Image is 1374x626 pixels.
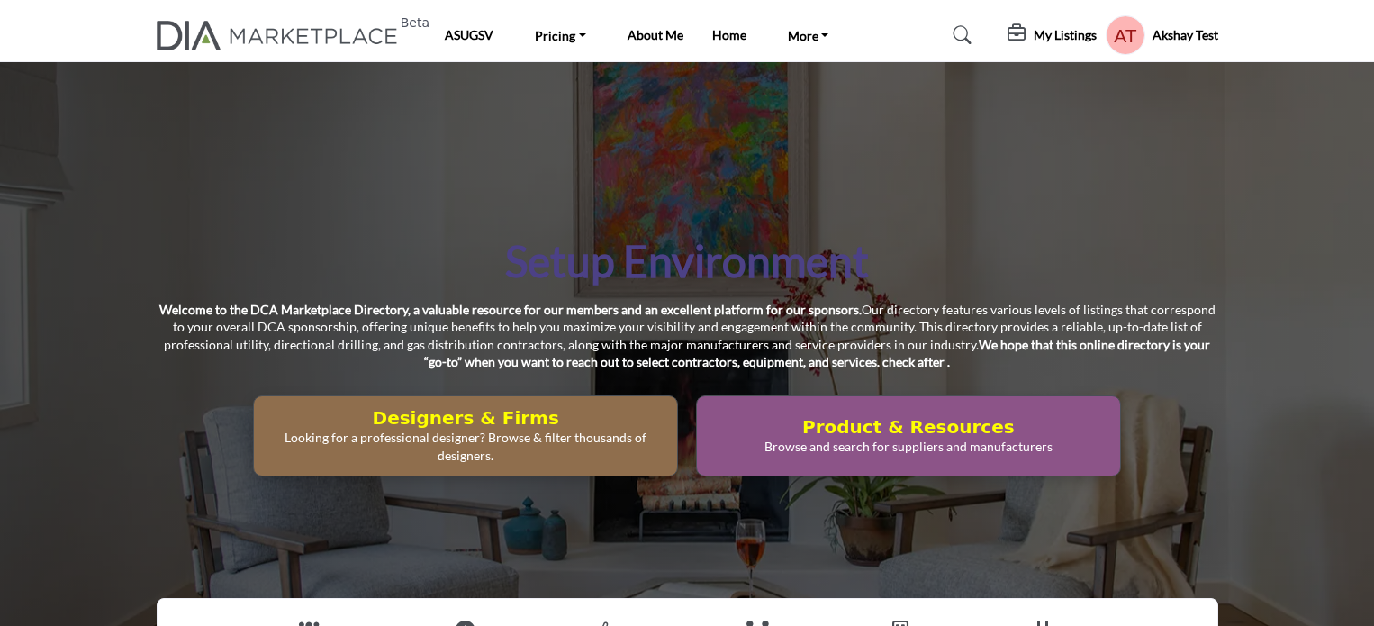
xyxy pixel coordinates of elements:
a: About Me [628,27,683,42]
a: More [775,23,842,48]
button: Show hide supplier dropdown [1106,15,1145,55]
img: Site Logo [157,21,408,50]
button: Designers & Firms Looking for a professional designer? Browse & filter thousands of designers. [253,395,678,476]
h5: My Listings [1034,27,1097,43]
p: Browse and search for suppliers and manufacturers [702,438,1115,456]
a: Search [936,21,983,50]
strong: Welcome to the DCA Marketplace Directory, a valuable resource for our members and an excellent pl... [159,302,862,317]
a: Beta [157,21,408,50]
a: Pricing [522,23,599,48]
p: Looking for a professional designer? Browse & filter thousands of designers. [259,429,672,464]
h6: Beta [401,15,429,31]
div: My Listings [1008,24,1097,46]
a: ASUGSV [445,27,493,42]
h2: Designers & Firms [259,407,672,429]
h2: Product & Resources [702,416,1115,438]
h1: Setup Environment [505,233,869,289]
h5: Akshay Test [1153,26,1218,44]
a: Home [712,27,746,42]
p: Our directory features various levels of listings that correspond to your overall DCA sponsorship... [157,301,1218,371]
button: Product & Resources Browse and search for suppliers and manufacturers [696,395,1121,476]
